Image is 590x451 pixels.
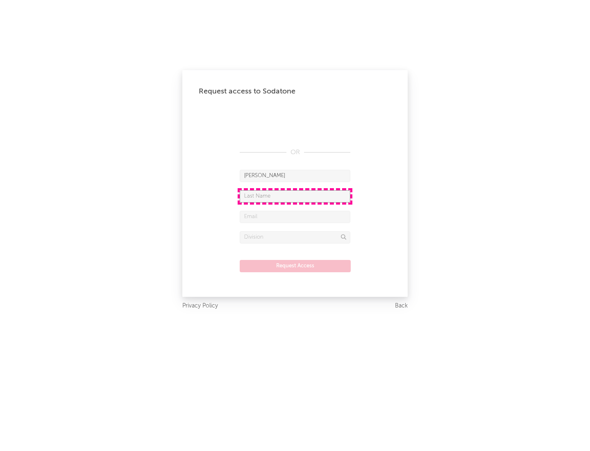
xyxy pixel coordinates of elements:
div: OR [240,148,350,157]
input: Email [240,211,350,223]
input: Last Name [240,190,350,203]
input: First Name [240,170,350,182]
input: Division [240,231,350,244]
a: Privacy Policy [182,301,218,311]
a: Back [395,301,408,311]
button: Request Access [240,260,351,272]
div: Request access to Sodatone [199,87,391,96]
